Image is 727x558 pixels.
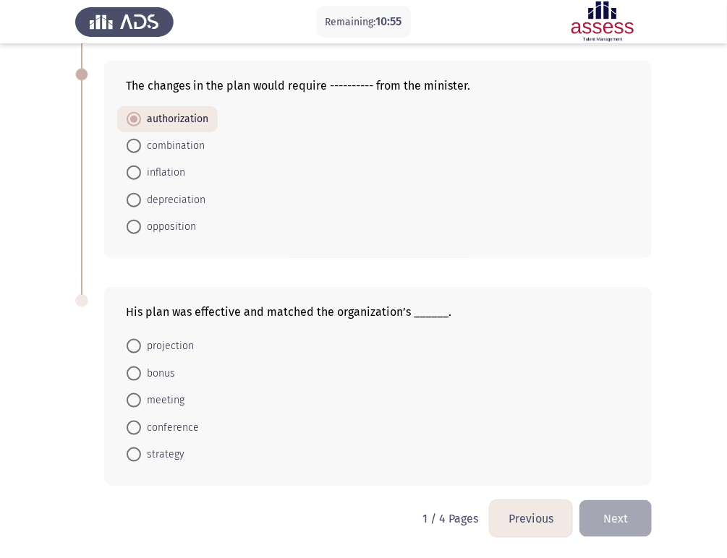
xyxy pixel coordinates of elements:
[126,305,630,319] div: His plan was effective and matched the organization’s ______.
[422,512,478,525] p: 1 / 4 Pages
[141,365,175,382] span: bonus
[141,164,185,181] span: inflation
[141,137,205,155] span: combination
[141,111,208,128] span: authorization
[141,218,196,236] span: opposition
[490,500,572,537] button: load previous page
[579,500,652,537] button: load next page
[141,446,184,463] span: strategy
[141,192,205,209] span: depreciation
[126,79,630,93] div: The changes in the plan would require ---------- from the minister.
[326,13,402,31] p: Remaining:
[75,1,174,42] img: Assess Talent Management logo
[141,392,184,409] span: meeting
[141,419,199,437] span: conference
[553,1,652,42] img: Assessment logo of ASSESS English Language Assessment (3 Module) (Ba - IB)
[141,338,194,355] span: projection
[376,14,402,28] span: 10:55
